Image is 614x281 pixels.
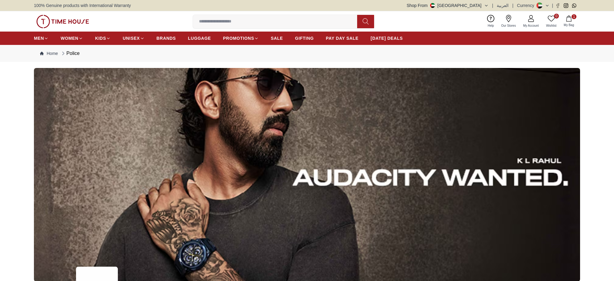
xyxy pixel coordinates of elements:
span: Wishlist [544,23,559,28]
span: GIFTING [295,35,314,41]
a: Whatsapp [572,3,576,8]
a: [DATE] DEALS [371,33,403,44]
span: Our Stores [499,23,518,28]
span: | [552,2,553,8]
span: | [512,2,513,8]
a: LUGGAGE [188,33,211,44]
span: UNISEX [123,35,140,41]
span: 100% Genuine products with International Warranty [34,2,131,8]
img: United Arab Emirates [430,3,435,8]
a: Instagram [564,3,568,8]
span: My Bag [561,23,576,27]
a: GIFTING [295,33,314,44]
button: Shop From[GEOGRAPHIC_DATA] [407,2,489,8]
div: Currency [517,2,537,8]
span: LUGGAGE [188,35,211,41]
a: PAY DAY SALE [326,33,359,44]
span: PROMOTIONS [223,35,254,41]
span: [DATE] DEALS [371,35,403,41]
a: MEN [34,33,48,44]
a: UNISEX [123,33,144,44]
span: KIDS [95,35,106,41]
a: Home [40,50,58,56]
a: WOMEN [61,33,83,44]
span: SALE [271,35,283,41]
span: 1 [572,14,576,19]
a: Our Stores [498,14,519,29]
span: My Account [521,23,541,28]
a: 0Wishlist [543,14,560,29]
div: Police [60,50,80,57]
a: Facebook [556,3,560,8]
a: BRANDS [157,33,176,44]
a: SALE [271,33,283,44]
button: العربية [497,2,509,8]
span: MEN [34,35,44,41]
a: KIDS [95,33,111,44]
span: | [492,2,493,8]
span: WOMEN [61,35,78,41]
span: Help [485,23,496,28]
button: 1My Bag [560,14,578,29]
a: Help [484,14,498,29]
span: 0 [554,14,559,19]
nav: Breadcrumb [34,45,580,62]
img: ... [36,15,89,28]
span: PAY DAY SALE [326,35,359,41]
a: PROMOTIONS [223,33,259,44]
span: BRANDS [157,35,176,41]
